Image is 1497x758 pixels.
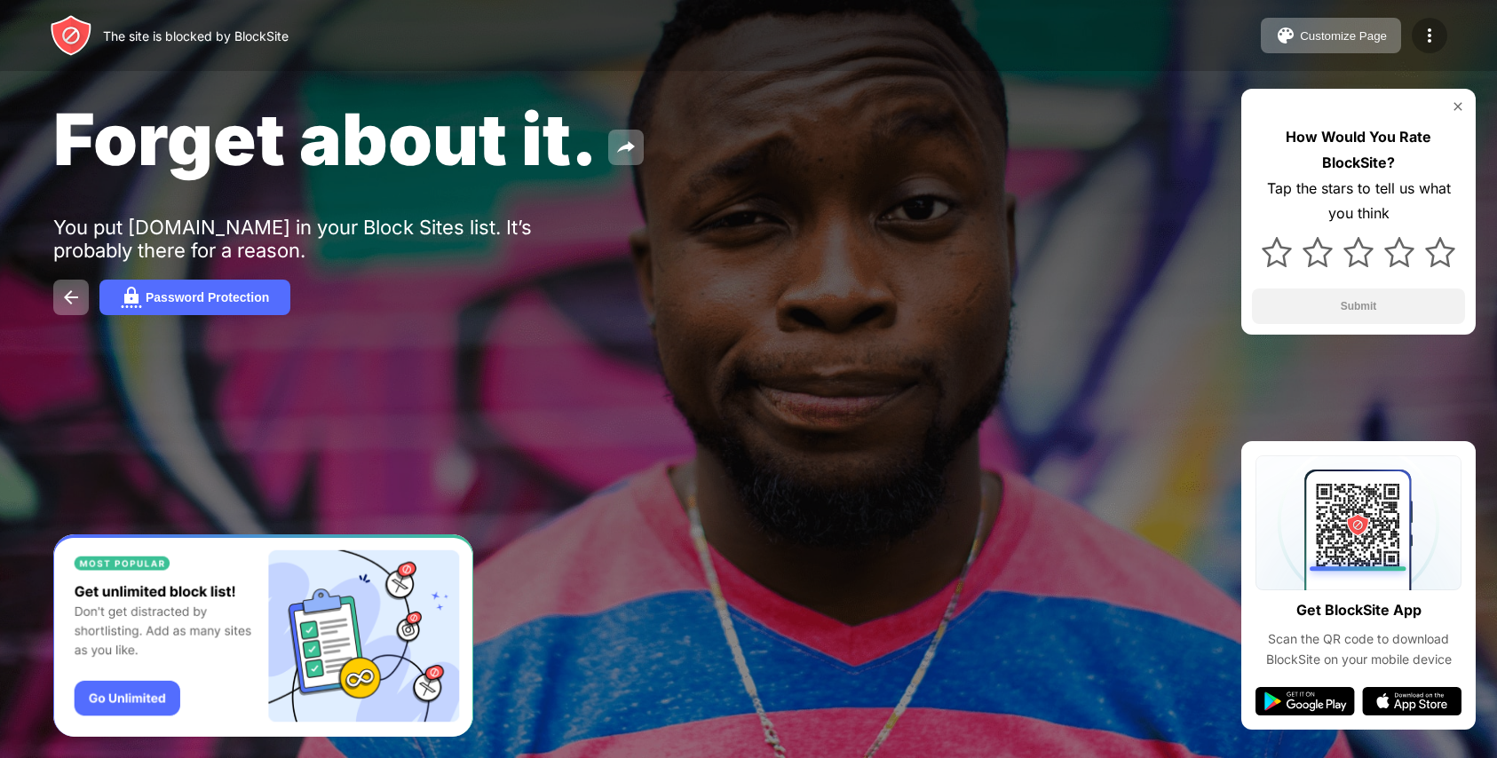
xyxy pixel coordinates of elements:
button: Submit [1252,288,1465,324]
img: qrcode.svg [1255,455,1461,590]
img: header-logo.svg [50,14,92,57]
img: star.svg [1384,237,1414,267]
div: Scan the QR code to download BlockSite on your mobile device [1255,629,1461,669]
img: star.svg [1343,237,1374,267]
iframe: Banner [53,534,473,738]
img: rate-us-close.svg [1451,99,1465,114]
button: Customize Page [1261,18,1401,53]
div: You put [DOMAIN_NAME] in your Block Sites list. It’s probably there for a reason. [53,216,602,262]
span: Forget about it. [53,96,598,182]
img: password.svg [121,287,142,308]
img: star.svg [1262,237,1292,267]
img: menu-icon.svg [1419,25,1440,46]
div: The site is blocked by BlockSite [103,28,289,43]
img: back.svg [60,287,82,308]
div: Password Protection [146,290,269,304]
div: Tap the stars to tell us what you think [1252,176,1465,227]
img: star.svg [1425,237,1455,267]
div: Customize Page [1300,29,1387,43]
div: How Would You Rate BlockSite? [1252,124,1465,176]
img: app-store.svg [1362,687,1461,715]
img: pallet.svg [1275,25,1296,46]
img: star.svg [1303,237,1333,267]
img: share.svg [615,137,637,158]
div: Get BlockSite App [1296,597,1422,623]
button: Password Protection [99,280,290,315]
img: google-play.svg [1255,687,1355,715]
